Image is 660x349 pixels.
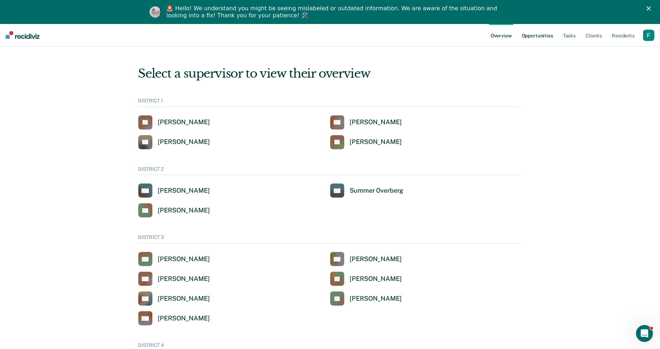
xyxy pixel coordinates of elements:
[138,252,210,266] a: [PERSON_NAME]
[138,311,210,325] a: [PERSON_NAME]
[158,118,210,126] div: [PERSON_NAME]
[584,24,603,46] a: Clients
[6,31,40,39] img: Recidiviz
[138,291,210,306] a: [PERSON_NAME]
[562,24,577,46] a: Tasks
[636,325,653,342] iframe: Intercom live chat
[138,272,210,286] a: [PERSON_NAME]
[330,272,402,286] a: [PERSON_NAME]
[330,115,402,130] a: [PERSON_NAME]
[647,6,654,11] div: Close
[350,138,402,146] div: [PERSON_NAME]
[330,135,402,149] a: [PERSON_NAME]
[350,295,402,303] div: [PERSON_NAME]
[158,138,210,146] div: [PERSON_NAME]
[138,203,210,217] a: [PERSON_NAME]
[150,6,161,18] img: Profile image for Kim
[350,118,402,126] div: [PERSON_NAME]
[330,291,402,306] a: [PERSON_NAME]
[158,295,210,303] div: [PERSON_NAME]
[350,187,404,195] div: Summer Overberg
[158,314,210,323] div: [PERSON_NAME]
[610,24,636,46] a: Residents
[138,98,522,107] div: DISTRICT 1
[520,24,555,46] a: Opportunities
[138,234,522,243] div: DISTRICT 3
[158,275,210,283] div: [PERSON_NAME]
[138,183,210,198] a: [PERSON_NAME]
[158,206,210,215] div: [PERSON_NAME]
[138,66,522,81] div: Select a supervisor to view their overview
[330,183,404,198] a: Summer Overberg
[489,24,513,46] a: Overview
[166,5,499,19] div: 🚨 Hello! We understand you might be seeing mislabeled or outdated information. We are aware of th...
[158,255,210,263] div: [PERSON_NAME]
[138,166,522,175] div: DISTRICT 2
[350,275,402,283] div: [PERSON_NAME]
[158,187,210,195] div: [PERSON_NAME]
[138,115,210,130] a: [PERSON_NAME]
[138,135,210,149] a: [PERSON_NAME]
[350,255,402,263] div: [PERSON_NAME]
[330,252,402,266] a: [PERSON_NAME]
